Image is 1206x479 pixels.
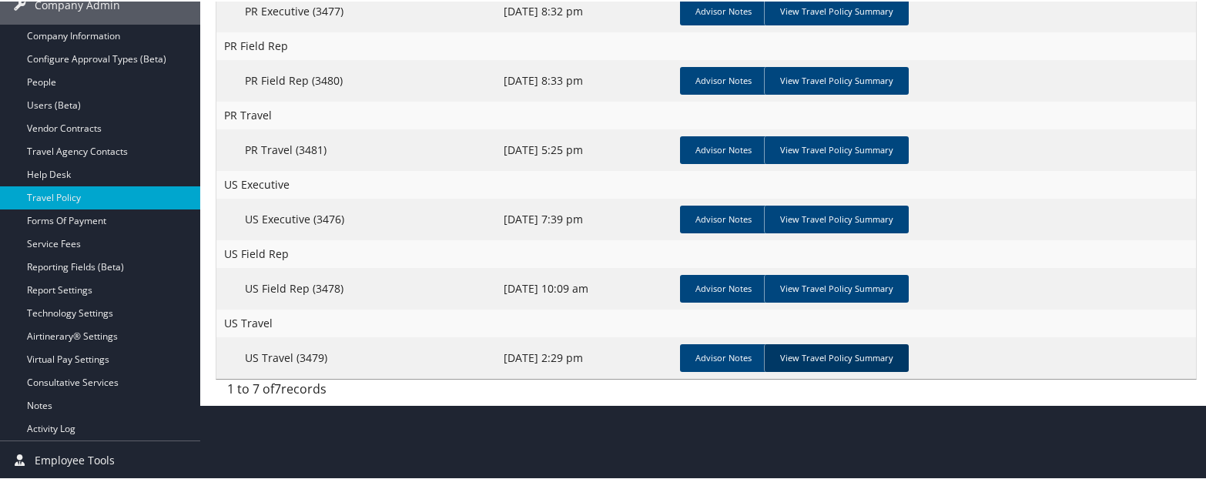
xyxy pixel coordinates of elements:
[496,336,673,377] td: [DATE] 2:29 pm
[216,169,1196,197] td: US Executive
[496,266,673,308] td: [DATE] 10:09 am
[680,204,767,232] a: Advisor Notes
[496,197,673,239] td: [DATE] 7:39 pm
[274,379,281,396] span: 7
[496,128,673,169] td: [DATE] 5:25 pm
[216,239,1196,266] td: US Field Rep
[216,308,1196,336] td: US Travel
[764,65,909,93] a: View Travel Policy Summary
[216,128,496,169] td: PR Travel (3481)
[216,266,496,308] td: US Field Rep (3478)
[216,59,496,100] td: PR Field Rep (3480)
[216,100,1196,128] td: PR Travel
[680,273,767,301] a: Advisor Notes
[216,197,496,239] td: US Executive (3476)
[764,135,909,162] a: View Travel Policy Summary
[764,204,909,232] a: View Travel Policy Summary
[680,343,767,370] a: Advisor Notes
[764,343,909,370] a: View Travel Policy Summary
[680,65,767,93] a: Advisor Notes
[216,336,496,377] td: US Travel (3479)
[35,440,115,478] span: Employee Tools
[216,31,1196,59] td: PR Field Rep
[227,378,450,404] div: 1 to 7 of records
[680,135,767,162] a: Advisor Notes
[764,273,909,301] a: View Travel Policy Summary
[496,59,673,100] td: [DATE] 8:33 pm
